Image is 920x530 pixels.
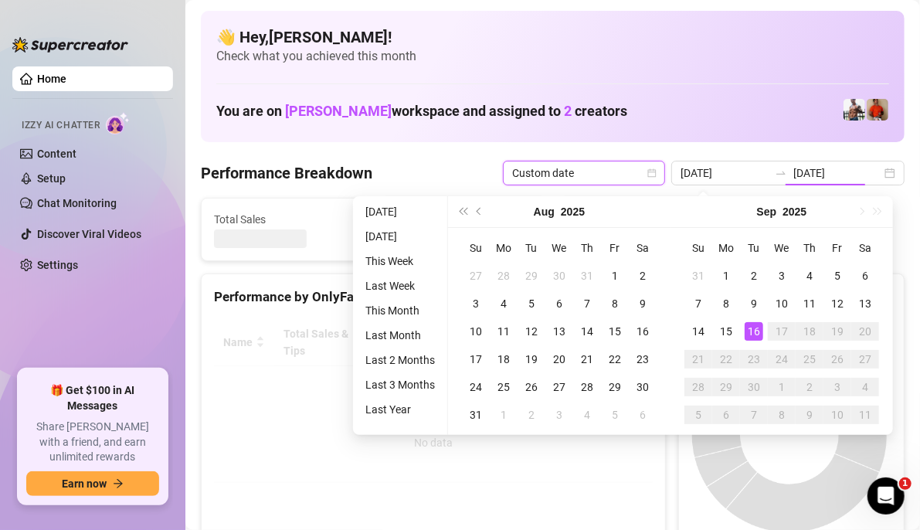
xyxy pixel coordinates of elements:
[37,259,78,271] a: Settings
[214,287,653,307] div: Performance by OnlyFans Creator
[899,477,912,490] span: 1
[37,197,117,209] a: Chat Monitoring
[37,148,76,160] a: Content
[867,99,888,121] img: Justin
[113,478,124,489] span: arrow-right
[691,287,891,307] div: Sales by OnlyFans Creator
[572,211,713,228] span: Messages Sent
[216,48,889,65] span: Check what you achieved this month
[512,161,656,185] span: Custom date
[216,26,889,48] h4: 👋 Hey, [PERSON_NAME] !
[793,165,881,182] input: End date
[393,211,534,228] span: Active Chats
[564,103,572,119] span: 2
[12,37,128,53] img: logo-BBDzfeDw.svg
[775,167,787,179] span: swap-right
[867,477,905,515] iframe: Intercom live chat
[37,73,66,85] a: Home
[22,118,100,133] span: Izzy AI Chatter
[844,99,865,121] img: JUSTIN
[216,103,627,120] h1: You are on workspace and assigned to creators
[425,392,442,409] span: loading
[775,167,787,179] span: to
[37,228,141,240] a: Discover Viral Videos
[26,420,159,465] span: Share [PERSON_NAME] with a friend, and earn unlimited rewards
[62,477,107,490] span: Earn now
[214,211,355,228] span: Total Sales
[285,103,392,119] span: [PERSON_NAME]
[26,471,159,496] button: Earn nowarrow-right
[647,168,657,178] span: calendar
[106,112,130,134] img: AI Chatter
[26,383,159,413] span: 🎁 Get $100 in AI Messages
[681,165,769,182] input: Start date
[201,162,372,184] h4: Performance Breakdown
[37,172,66,185] a: Setup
